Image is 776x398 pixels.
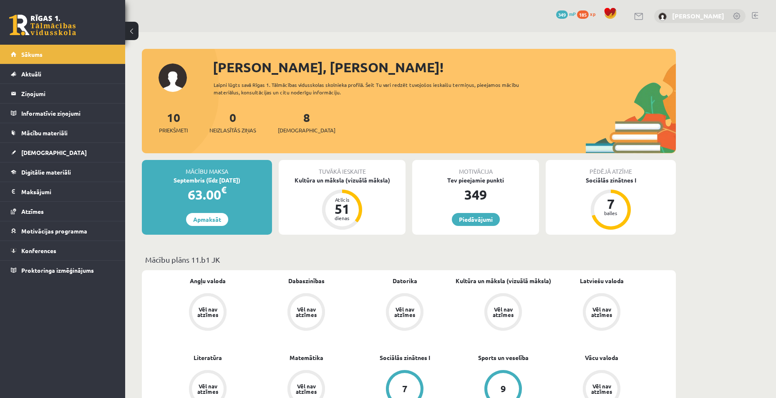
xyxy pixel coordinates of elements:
[11,182,115,201] a: Maksājumi
[412,185,539,205] div: 349
[393,276,417,285] a: Datorika
[21,104,115,123] legend: Informatīvie ziņojumi
[658,13,667,21] img: Ivans Jakubancs
[142,176,272,185] div: Septembris (līdz [DATE])
[501,384,506,393] div: 9
[355,293,454,332] a: Vēl nav atzīmes
[580,276,624,285] a: Latviešu valoda
[11,143,115,162] a: [DEMOGRAPHIC_DATA]
[456,276,551,285] a: Kultūra un māksla (vizuālā māksla)
[11,221,115,241] a: Motivācijas programma
[21,51,43,58] span: Sākums
[11,261,115,280] a: Proktoringa izmēģinājums
[546,176,676,231] a: Sociālās zinātnes I 7 balles
[159,126,188,134] span: Priekšmeti
[11,104,115,123] a: Informatīvie ziņojumi
[186,213,228,226] a: Apmaksāt
[556,10,568,19] span: 349
[279,176,406,231] a: Kultūra un māksla (vizuālā māksla) Atlicis 51 dienas
[598,197,623,210] div: 7
[454,293,552,332] a: Vēl nav atzīmes
[213,57,676,77] div: [PERSON_NAME], [PERSON_NAME]!
[257,293,355,332] a: Vēl nav atzīmes
[279,160,406,176] div: Tuvākā ieskaite
[278,110,335,134] a: 8[DEMOGRAPHIC_DATA]
[577,10,589,19] span: 185
[21,168,71,176] span: Digitālie materiāli
[221,184,227,196] span: €
[546,160,676,176] div: Pēdējā atzīme
[209,126,256,134] span: Neizlasītās ziņas
[190,276,226,285] a: Angļu valoda
[577,10,600,17] a: 185 xp
[21,84,115,103] legend: Ziņojumi
[330,202,355,215] div: 51
[330,197,355,202] div: Atlicis
[590,383,613,394] div: Vēl nav atzīmes
[380,353,430,362] a: Sociālās zinātnes I
[590,307,613,317] div: Vēl nav atzīmes
[290,353,323,362] a: Matemātika
[21,208,44,215] span: Atzīmes
[598,210,623,215] div: balles
[21,70,41,78] span: Aktuāli
[21,149,87,156] span: [DEMOGRAPHIC_DATA]
[9,15,76,35] a: Rīgas 1. Tālmācības vidusskola
[590,10,595,17] span: xp
[142,160,272,176] div: Mācību maksa
[478,353,529,362] a: Sports un veselība
[209,110,256,134] a: 0Neizlasītās ziņas
[279,176,406,185] div: Kultūra un māksla (vizuālā māksla)
[11,162,115,182] a: Digitālie materiāli
[393,307,416,317] div: Vēl nav atzīmes
[159,110,188,134] a: 10Priekšmeti
[11,123,115,142] a: Mācību materiāli
[412,160,539,176] div: Motivācija
[585,353,618,362] a: Vācu valoda
[214,81,534,96] div: Laipni lūgts savā Rīgas 1. Tālmācības vidusskolas skolnieka profilā. Šeit Tu vari redzēt tuvojošo...
[142,185,272,205] div: 63.00
[159,293,257,332] a: Vēl nav atzīmes
[412,176,539,185] div: Tev pieejamie punkti
[288,276,325,285] a: Dabaszinības
[11,45,115,64] a: Sākums
[278,126,335,134] span: [DEMOGRAPHIC_DATA]
[672,12,724,20] a: [PERSON_NAME]
[21,129,68,137] span: Mācību materiāli
[11,241,115,260] a: Konferences
[145,254,673,265] p: Mācību plāns 11.b1 JK
[330,215,355,221] div: dienas
[552,293,651,332] a: Vēl nav atzīmes
[569,10,576,17] span: mP
[11,84,115,103] a: Ziņojumi
[556,10,576,17] a: 349 mP
[21,266,94,274] span: Proktoringa izmēģinājums
[452,213,500,226] a: Piedāvājumi
[21,247,56,254] span: Konferences
[196,307,219,317] div: Vēl nav atzīmes
[194,353,222,362] a: Literatūra
[21,227,87,235] span: Motivācijas programma
[11,202,115,221] a: Atzīmes
[11,64,115,84] a: Aktuāli
[491,307,515,317] div: Vēl nav atzīmes
[196,383,219,394] div: Vēl nav atzīmes
[546,176,676,185] div: Sociālās zinātnes I
[21,182,115,201] legend: Maksājumi
[295,307,318,317] div: Vēl nav atzīmes
[402,384,408,393] div: 7
[295,383,318,394] div: Vēl nav atzīmes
